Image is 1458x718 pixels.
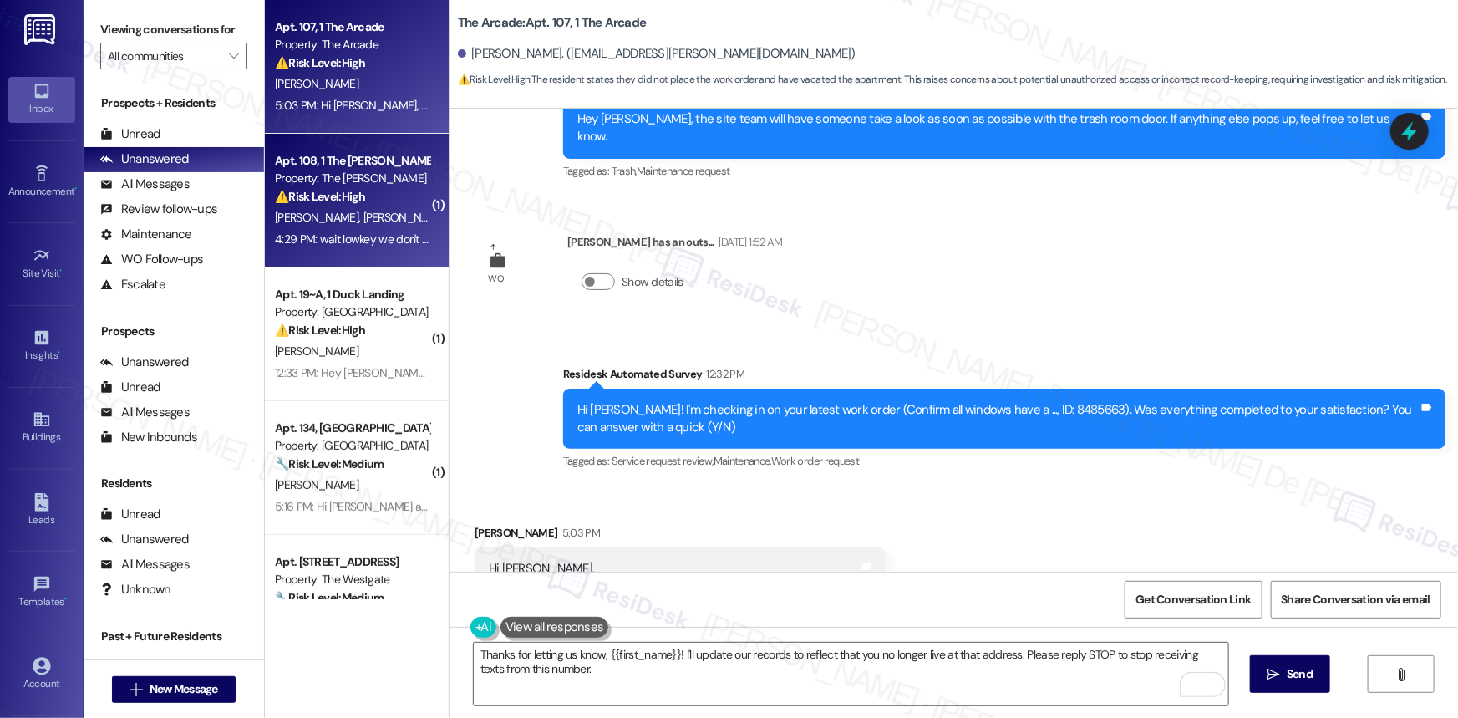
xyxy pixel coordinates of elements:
strong: ⚠️ Risk Level: High [275,55,365,70]
span: Work order request [771,454,859,468]
span: Maintenance , [714,454,771,468]
i:  [229,49,238,63]
div: All Messages [100,404,190,421]
div: Tagged as: [563,159,1445,183]
span: • [64,593,67,605]
span: [PERSON_NAME] [275,344,358,359]
i:  [1395,668,1408,681]
span: Service request review , [612,454,714,468]
div: [PERSON_NAME] has an outs... [567,233,783,257]
div: All Messages [100,176,190,193]
strong: ⚠️ Risk Level: High [458,73,530,86]
div: WO [489,270,505,288]
span: • [58,347,60,359]
div: Apt. 134, [GEOGRAPHIC_DATA] [275,420,429,437]
div: 4:29 PM: wait lowkey we don't live here anymore [275,232,508,247]
span: [PERSON_NAME] [275,76,358,91]
input: All communities [108,43,221,69]
span: • [60,265,63,277]
div: Apt. 107, 1 The Arcade [275,18,429,36]
div: Unknown [100,581,171,598]
div: Property: The [PERSON_NAME] [275,170,429,187]
label: Show details [622,273,683,291]
strong: ⚠️ Risk Level: High [275,323,365,338]
div: Unread [100,125,160,143]
label: Viewing conversations for [100,17,247,43]
a: Inbox [8,77,75,122]
div: 5:03 PM [558,524,600,542]
a: Templates • [8,570,75,615]
div: Prospects + Residents [84,94,264,112]
div: Hi [PERSON_NAME]! I'm checking in on your latest work order (Confirm all windows have a ..., ID: ... [577,401,1419,437]
div: 12:32 PM [703,365,745,383]
div: Apt. 108, 1 The [PERSON_NAME] [275,152,429,170]
div: [PERSON_NAME] [475,524,886,547]
span: Get Conversation Link [1135,591,1251,609]
img: ResiDesk Logo [24,14,58,45]
div: Apt. 19~A, 1 Duck Landing [275,286,429,303]
span: Maintenance request [637,164,730,178]
i:  [1267,668,1280,681]
a: Site Visit • [8,242,75,287]
span: [PERSON_NAME] [275,210,363,225]
div: Unanswered [100,531,189,548]
div: Unanswered [100,354,189,371]
div: Hi [PERSON_NAME], I don't recall placing that work order; I also fully vacated that apartment Not... [489,560,859,649]
div: New Inbounds [100,429,197,446]
button: New Message [112,676,236,703]
div: Hey [PERSON_NAME], the site team will have someone take a look as soon as possible with the trash... [577,110,1419,146]
a: Insights • [8,323,75,369]
a: Buildings [8,405,75,451]
div: 5:16 PM: Hi [PERSON_NAME] are you available to text? [275,499,536,514]
i:  [130,683,142,696]
span: [PERSON_NAME] [275,477,358,492]
a: Account [8,652,75,697]
span: Trash , [612,164,637,178]
strong: 🔧 Risk Level: Medium [275,456,384,471]
button: Share Conversation via email [1271,581,1441,619]
span: • [74,183,77,195]
div: Unread [100,379,160,396]
span: New Message [150,680,218,698]
div: [PERSON_NAME]. ([EMAIL_ADDRESS][PERSON_NAME][DOMAIN_NAME]) [458,45,856,63]
div: Tagged as: [563,449,1445,473]
strong: 🔧 Risk Level: Medium [275,590,384,605]
div: Apt. [STREET_ADDRESS] [275,553,429,571]
div: Residents [84,475,264,492]
div: Residesk Automated Survey [563,365,1445,389]
textarea: To enrich screen reader interactions, please activate Accessibility in Grammarly extension settings [474,643,1228,705]
div: Unread [100,506,160,523]
div: WO Follow-ups [100,251,203,268]
div: Past Residents [100,658,201,675]
span: Share Conversation via email [1282,591,1430,609]
div: Escalate [100,276,165,293]
div: [DATE] 1:52 AM [714,233,783,251]
div: Review follow-ups [100,201,217,218]
div: 5:03 PM: Hi [PERSON_NAME], I don't recall placing that work order; I also fully vacated that apar... [275,98,906,113]
div: Property: [GEOGRAPHIC_DATA] [275,437,429,455]
div: Prospects [84,323,264,340]
div: Unanswered [100,150,189,168]
div: Maintenance [100,226,192,243]
span: [PERSON_NAME] [363,210,452,225]
span: Send [1287,665,1313,683]
a: Leads [8,488,75,533]
div: All Messages [100,556,190,573]
div: Property: The Arcade [275,36,429,53]
span: : The resident states they did not place the work order and have vacated the apartment. This rais... [458,71,1446,89]
div: Property: The Westgate [275,571,429,588]
div: Past + Future Residents [84,628,264,645]
button: Send [1250,655,1331,693]
strong: ⚠️ Risk Level: High [275,189,365,204]
div: Property: [GEOGRAPHIC_DATA] [275,303,429,321]
button: Get Conversation Link [1125,581,1262,619]
b: The Arcade: Apt. 107, 1 The Arcade [458,14,646,32]
div: 12:33 PM: Hey [PERSON_NAME] didn't request this I don't live at [GEOGRAPHIC_DATA] anymore [275,365,732,380]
